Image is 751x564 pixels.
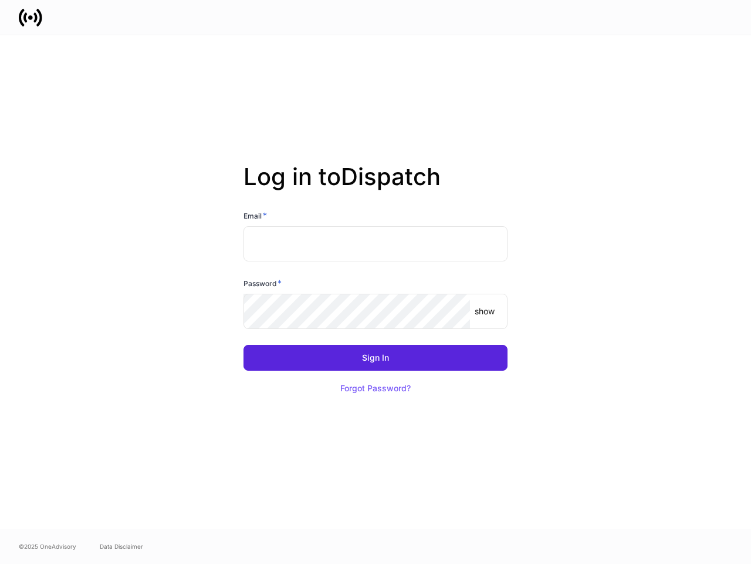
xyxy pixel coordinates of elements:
[326,375,425,401] button: Forgot Password?
[362,354,389,362] div: Sign In
[340,384,411,392] div: Forgot Password?
[243,163,508,210] h2: Log in to Dispatch
[243,277,282,289] h6: Password
[243,210,267,221] h6: Email
[475,305,495,317] p: show
[19,542,76,551] span: © 2025 OneAdvisory
[100,542,143,551] a: Data Disclaimer
[243,345,508,371] button: Sign In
